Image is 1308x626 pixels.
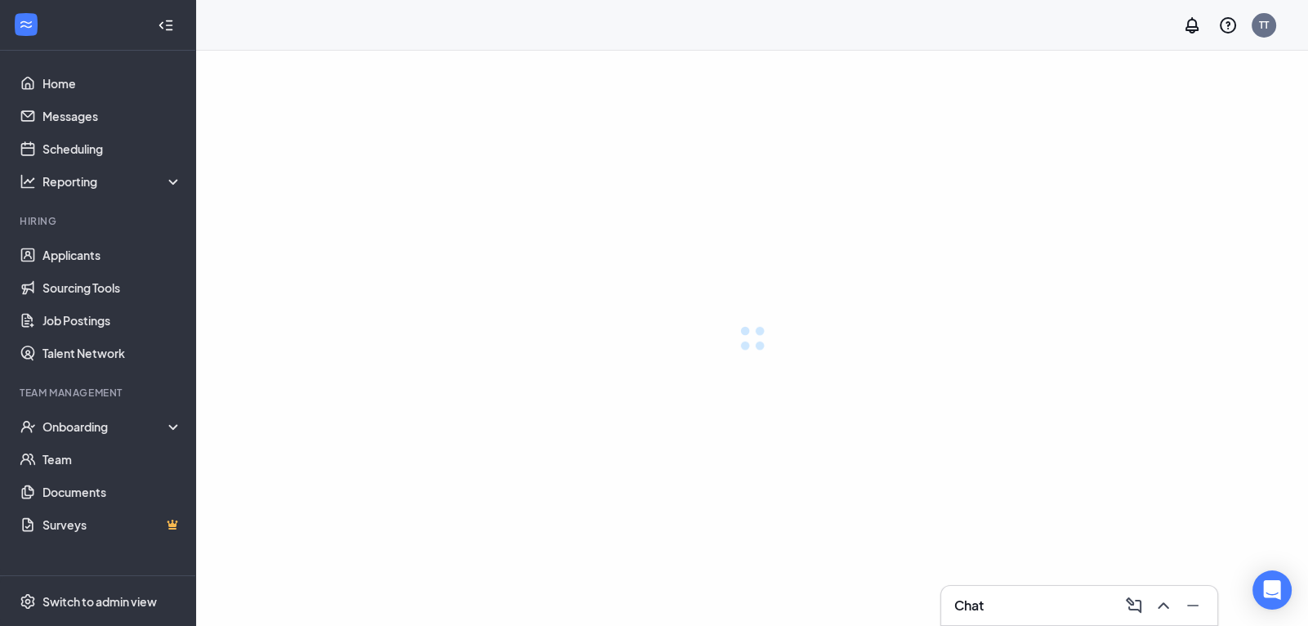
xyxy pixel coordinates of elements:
div: TT [1259,18,1269,32]
svg: Settings [20,593,36,610]
a: Talent Network [42,337,182,369]
div: Reporting [42,173,183,190]
a: Documents [42,476,182,508]
a: Job Postings [42,304,182,337]
button: Minimize [1178,592,1204,619]
a: Home [42,67,182,100]
svg: UserCheck [20,418,36,435]
div: Onboarding [42,418,183,435]
a: SurveysCrown [42,508,182,541]
svg: Notifications [1182,16,1202,35]
svg: QuestionInfo [1218,16,1238,35]
svg: ComposeMessage [1124,596,1144,615]
div: Switch to admin view [42,593,157,610]
svg: WorkstreamLogo [18,16,34,33]
button: ComposeMessage [1119,592,1145,619]
a: Scheduling [42,132,182,165]
div: Open Intercom Messenger [1252,570,1292,610]
a: Sourcing Tools [42,271,182,304]
svg: Minimize [1183,596,1203,615]
div: Hiring [20,214,179,228]
a: Applicants [42,239,182,271]
h3: Chat [954,597,984,615]
a: Messages [42,100,182,132]
div: Team Management [20,386,179,400]
svg: ChevronUp [1154,596,1173,615]
svg: Collapse [158,17,174,34]
a: Team [42,443,182,476]
svg: Analysis [20,173,36,190]
button: ChevronUp [1149,592,1175,619]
